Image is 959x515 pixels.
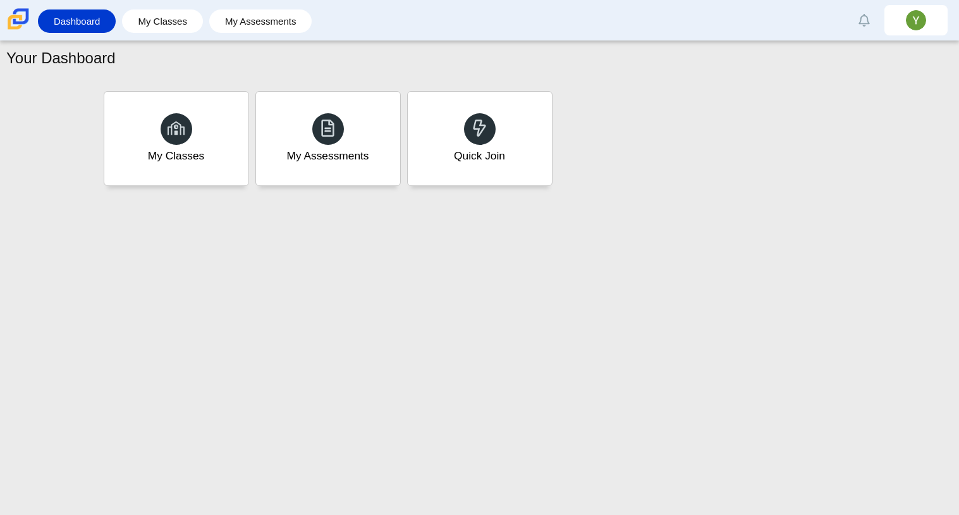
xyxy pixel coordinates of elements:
a: Quick Join [407,91,553,186]
a: My Assessments [216,9,306,33]
a: My Classes [104,91,249,186]
a: Dashboard [44,9,109,33]
h1: Your Dashboard [6,47,116,69]
div: My Assessments [287,148,369,164]
a: Carmen School of Science & Technology [5,23,32,34]
a: My Assessments [255,91,401,186]
a: Alerts [850,6,878,34]
img: yandel.sanchezmont.ZGWs3D [906,10,926,30]
div: Quick Join [454,148,505,164]
a: My Classes [128,9,197,33]
a: yandel.sanchezmont.ZGWs3D [884,5,948,35]
div: My Classes [148,148,205,164]
img: Carmen School of Science & Technology [5,6,32,32]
